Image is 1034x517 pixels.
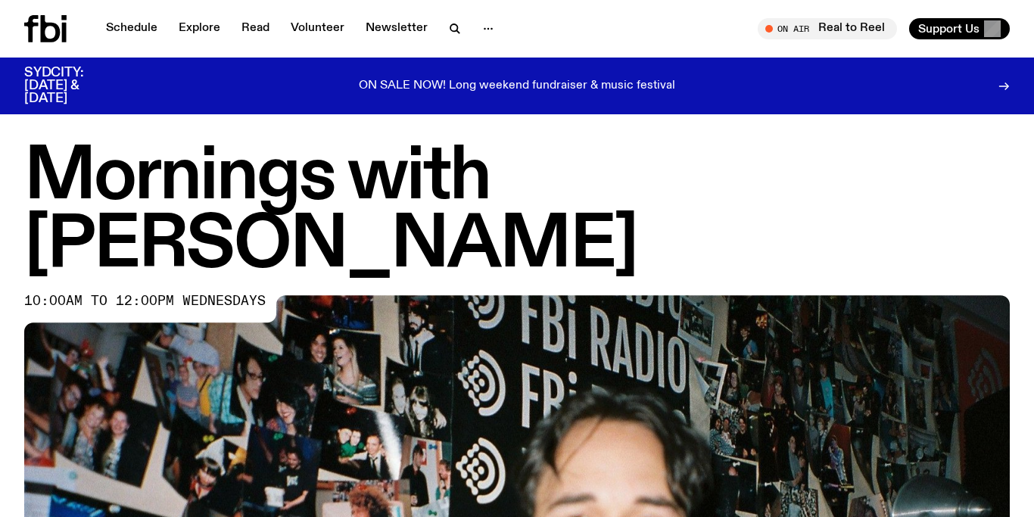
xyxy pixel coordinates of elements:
a: Volunteer [282,18,353,39]
h1: Mornings with [PERSON_NAME] [24,144,1010,280]
h3: SYDCITY: [DATE] & [DATE] [24,67,121,105]
a: Explore [170,18,229,39]
a: Schedule [97,18,167,39]
button: On AirReal to Reel [758,18,897,39]
button: Support Us [909,18,1010,39]
span: Support Us [918,22,979,36]
span: 10:00am to 12:00pm wednesdays [24,295,266,307]
a: Read [232,18,279,39]
a: Newsletter [357,18,437,39]
p: ON SALE NOW! Long weekend fundraiser & music festival [359,79,675,93]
